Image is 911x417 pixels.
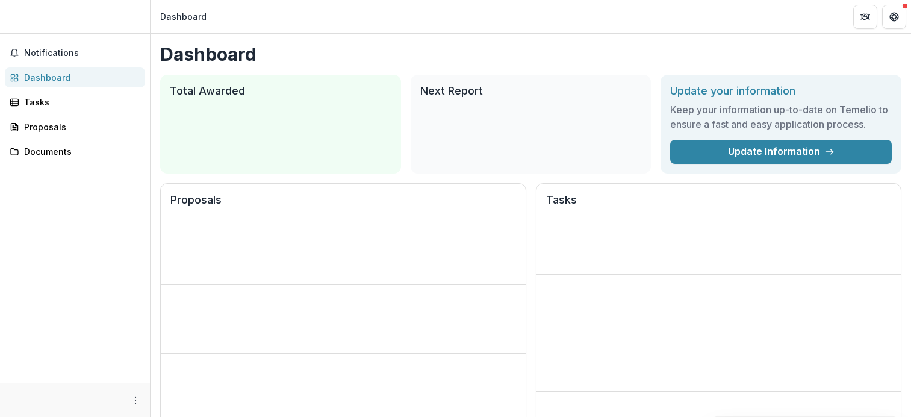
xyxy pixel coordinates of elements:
h3: Keep your information up-to-date on Temelio to ensure a fast and easy application process. [670,102,892,131]
h2: Tasks [546,193,892,216]
a: Documents [5,142,145,161]
h2: Next Report [420,84,642,98]
button: Notifications [5,43,145,63]
button: Partners [853,5,877,29]
div: Proposals [24,121,135,133]
button: Get Help [882,5,906,29]
h2: Update your information [670,84,892,98]
a: Tasks [5,92,145,112]
h1: Dashboard [160,43,901,65]
div: Dashboard [160,10,207,23]
a: Proposals [5,117,145,137]
div: Tasks [24,96,135,108]
h2: Proposals [170,193,516,216]
span: Notifications [24,48,140,58]
h2: Total Awarded [170,84,391,98]
div: Dashboard [24,71,135,84]
div: Documents [24,145,135,158]
button: More [128,393,143,407]
nav: breadcrumb [155,8,211,25]
a: Dashboard [5,67,145,87]
a: Update Information [670,140,892,164]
